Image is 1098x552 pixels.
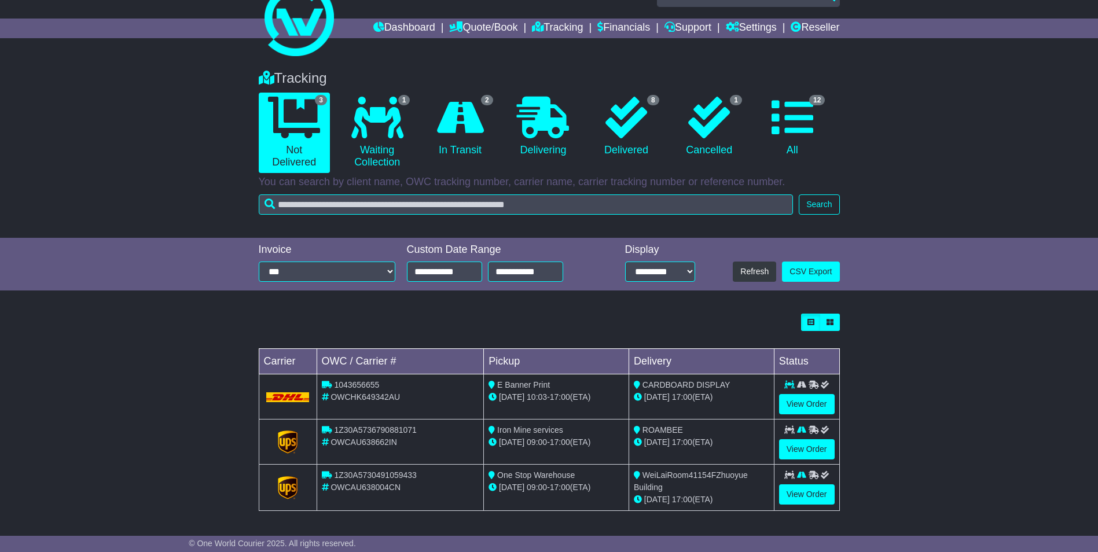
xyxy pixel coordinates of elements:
div: (ETA) [634,436,769,448]
td: Delivery [629,349,774,374]
span: [DATE] [499,437,524,447]
span: © One World Courier 2025. All rights reserved. [189,539,356,548]
a: Tracking [532,19,583,38]
button: Refresh [733,262,776,282]
a: Financials [597,19,650,38]
span: [DATE] [499,392,524,402]
div: - (ETA) [489,436,624,448]
a: Quote/Book [449,19,517,38]
div: - (ETA) [489,391,624,403]
span: [DATE] [644,495,670,504]
span: [DATE] [644,437,670,447]
a: View Order [779,484,835,505]
span: OWCAU638662IN [330,437,396,447]
a: 1 Waiting Collection [341,93,413,173]
a: Dashboard [373,19,435,38]
a: Support [664,19,711,38]
a: Settings [726,19,777,38]
a: View Order [779,439,835,459]
span: 1043656655 [334,380,379,389]
td: Carrier [259,349,317,374]
span: 17:00 [672,392,692,402]
span: 17:00 [550,437,570,447]
a: Delivering [508,93,579,161]
span: WeiLaiRoom41154FZhuoyue Building [634,470,748,492]
span: 12 [809,95,825,105]
a: 1 Cancelled [674,93,745,161]
a: 8 Delivered [590,93,662,161]
span: 8 [647,95,659,105]
span: 17:00 [672,495,692,504]
a: 2 In Transit [424,93,495,161]
img: GetCarrierServiceLogo [278,476,298,499]
span: ROAMBEE [642,425,683,435]
span: 17:00 [672,437,692,447]
span: OWCHK649342AU [330,392,400,402]
span: OWCAU638004CN [330,483,401,492]
a: 3 Not Delivered [259,93,330,173]
td: Pickup [484,349,629,374]
span: [DATE] [499,483,524,492]
div: - (ETA) [489,481,624,494]
div: (ETA) [634,391,769,403]
div: Custom Date Range [407,244,593,256]
span: E Banner Print [497,380,550,389]
span: One Stop Warehouse [497,470,575,480]
span: 10:03 [527,392,547,402]
span: 17:00 [550,392,570,402]
td: OWC / Carrier # [317,349,484,374]
div: Tracking [253,70,846,87]
span: 1 [730,95,742,105]
a: 12 All [757,93,828,161]
span: [DATE] [644,392,670,402]
p: You can search by client name, OWC tracking number, carrier name, carrier tracking number or refe... [259,176,840,189]
a: Reseller [791,19,839,38]
span: 17:00 [550,483,570,492]
span: 09:00 [527,483,547,492]
a: CSV Export [782,262,839,282]
span: 09:00 [527,437,547,447]
span: 1Z30A5730491059433 [334,470,416,480]
a: View Order [779,394,835,414]
span: 1Z30A5736790881071 [334,425,416,435]
span: CARDBOARD DISPLAY [642,380,730,389]
span: 3 [315,95,327,105]
td: Status [774,349,839,374]
img: DHL.png [266,392,310,402]
div: Display [625,244,695,256]
div: Invoice [259,244,395,256]
img: GetCarrierServiceLogo [278,430,298,454]
button: Search [799,194,839,215]
span: Iron Mine services [497,425,563,435]
div: (ETA) [634,494,769,506]
span: 2 [481,95,493,105]
span: 1 [398,95,410,105]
